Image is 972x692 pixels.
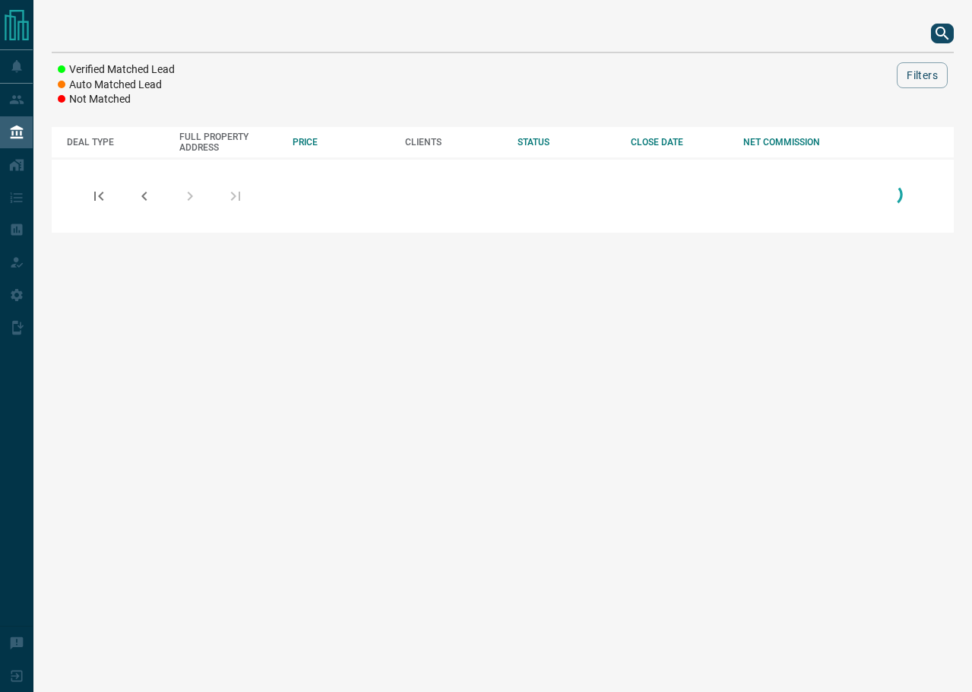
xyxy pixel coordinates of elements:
[293,137,390,148] div: PRICE
[518,137,616,148] div: STATUS
[631,137,729,148] div: CLOSE DATE
[58,92,175,107] li: Not Matched
[876,179,907,212] div: Loading
[67,137,164,148] div: DEAL TYPE
[897,62,948,88] button: Filters
[58,78,175,93] li: Auto Matched Lead
[405,137,502,148] div: CLIENTS
[58,62,175,78] li: Verified Matched Lead
[179,132,277,153] div: FULL PROPERTY ADDRESS
[743,137,841,148] div: NET COMMISSION
[931,24,954,43] button: search button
